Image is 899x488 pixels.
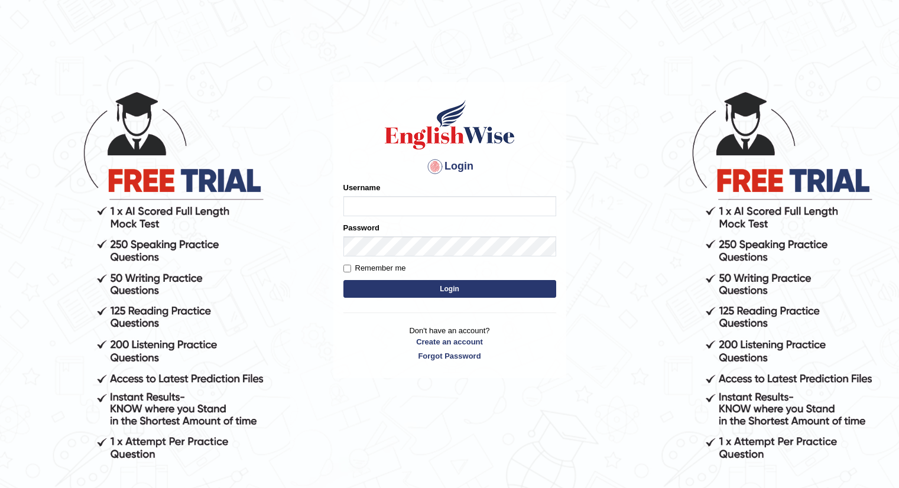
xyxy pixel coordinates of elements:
label: Password [343,222,379,233]
p: Don't have an account? [343,325,556,362]
a: Create an account [343,336,556,347]
a: Forgot Password [343,350,556,362]
button: Login [343,280,556,298]
h4: Login [343,157,556,176]
label: Username [343,182,381,193]
input: Remember me [343,265,351,272]
img: Logo of English Wise sign in for intelligent practice with AI [382,98,517,151]
label: Remember me [343,262,406,274]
